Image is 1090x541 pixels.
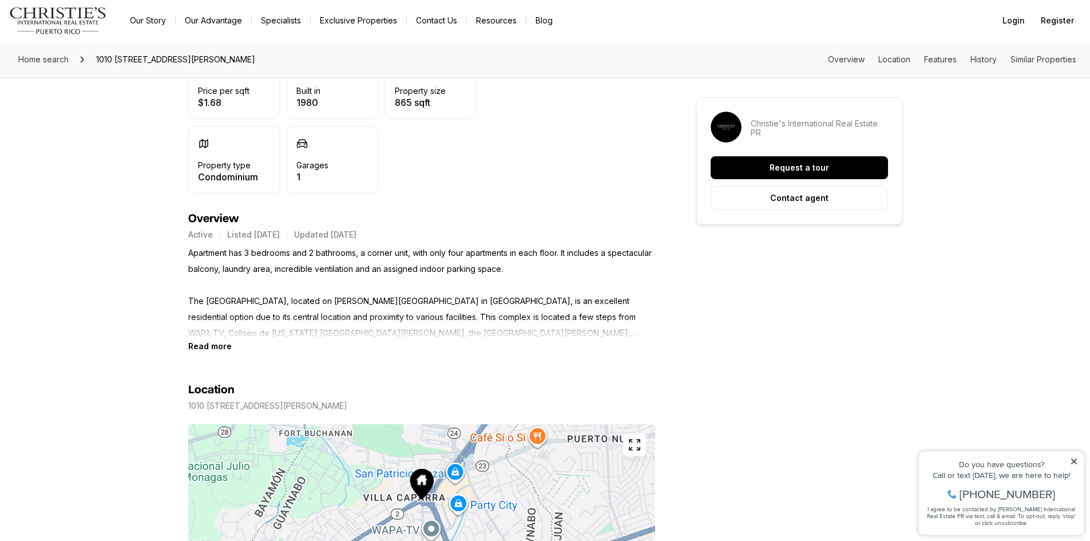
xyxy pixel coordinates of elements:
a: Skip to: Similar Properties [1010,54,1076,64]
p: Listed [DATE] [227,230,280,239]
button: Register [1034,9,1081,32]
button: Login [996,9,1032,32]
div: Do you have questions? [12,26,165,34]
a: Specialists [252,13,310,29]
a: Our Story [121,13,175,29]
p: 1010 [STREET_ADDRESS][PERSON_NAME] [188,401,347,410]
p: 865 sqft [395,98,446,107]
button: Contact agent [711,186,888,210]
p: Property size [395,86,446,96]
p: $1.68 [198,98,249,107]
a: Skip to: Overview [828,54,865,64]
a: Resources [467,13,526,29]
span: Login [1002,16,1025,25]
span: Home search [18,54,69,64]
p: Property type [198,161,251,170]
span: I agree to be contacted by [PERSON_NAME] International Real Estate PR via text, call & email. To ... [14,70,163,92]
p: Apartment has 3 bedrooms and 2 bathrooms, a corner unit, with only four apartments in each floor.... [188,245,655,341]
a: Home search [14,50,73,69]
p: Request a tour [770,163,829,172]
span: [PHONE_NUMBER] [47,54,142,65]
a: Skip to: Location [878,54,910,64]
button: Read more [188,341,232,351]
a: Our Advantage [176,13,251,29]
button: Request a tour [711,156,888,179]
p: Built in [296,86,320,96]
p: Garages [296,161,328,170]
a: Blog [526,13,562,29]
p: 1980 [296,98,320,107]
p: Condominium [198,172,258,181]
div: Call or text [DATE], we are here to help! [12,37,165,45]
p: 1 [296,172,328,181]
p: Updated [DATE] [294,230,356,239]
p: Active [188,230,213,239]
button: Contact Us [407,13,466,29]
img: logo [9,7,107,34]
p: Christie's International Real Estate PR [751,119,888,137]
nav: Page section menu [828,55,1076,64]
h4: Location [188,383,235,397]
p: Price per sqft [198,86,249,96]
a: Skip to: Features [924,54,957,64]
a: Exclusive Properties [311,13,406,29]
span: 1010 [STREET_ADDRESS][PERSON_NAME] [92,50,260,69]
span: Register [1041,16,1074,25]
a: Skip to: History [970,54,997,64]
p: Contact agent [770,194,829,203]
h4: Overview [188,212,655,226]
